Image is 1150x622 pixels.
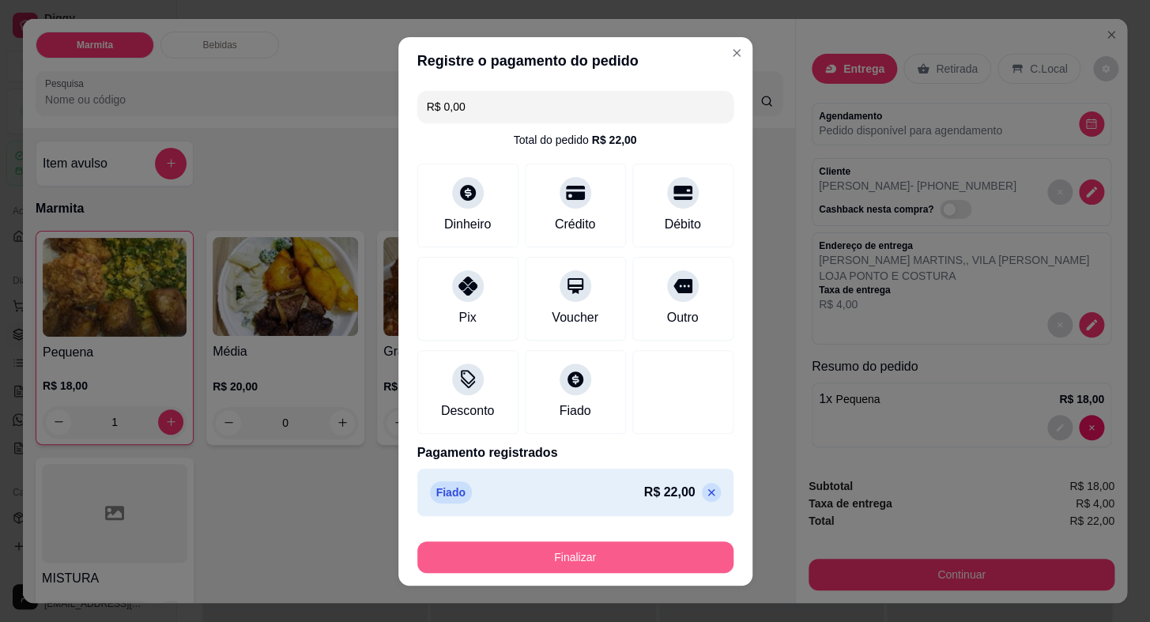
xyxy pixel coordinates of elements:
p: Fiado [430,481,472,503]
div: R$ 22,00 [592,132,637,148]
div: Voucher [552,308,598,327]
button: Finalizar [417,541,733,573]
div: Desconto [441,401,495,420]
div: Outro [666,308,698,327]
p: Pagamento registrados [417,443,733,462]
div: Débito [664,215,700,234]
button: Close [724,40,749,66]
div: Total do pedido [514,132,637,148]
div: Pix [458,308,476,327]
input: Ex.: hambúrguer de cordeiro [427,91,724,123]
div: Dinheiro [444,215,492,234]
div: Fiado [559,401,590,420]
header: Registre o pagamento do pedido [398,37,752,85]
div: Crédito [555,215,596,234]
p: R$ 22,00 [644,483,696,502]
